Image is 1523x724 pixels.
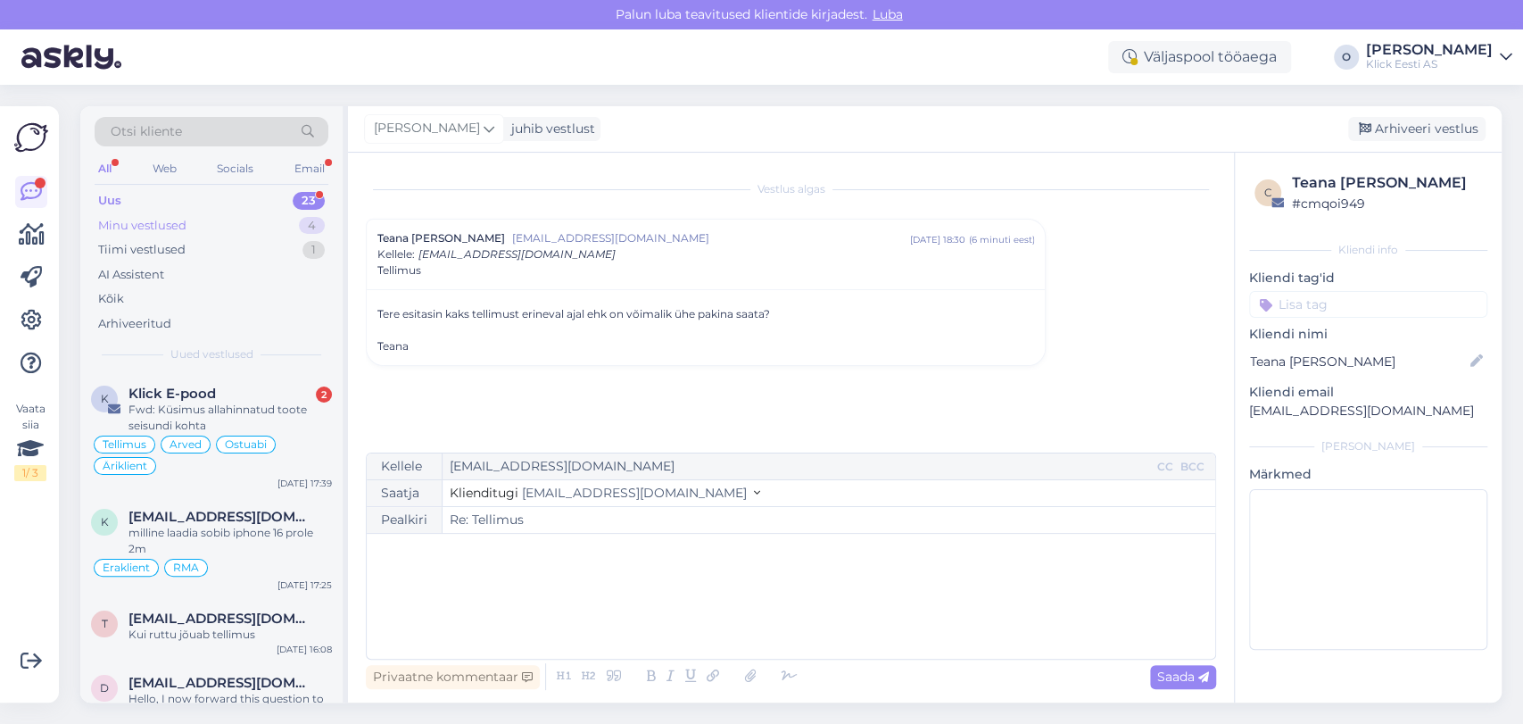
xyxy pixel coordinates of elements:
div: Pealkiri [367,507,443,533]
div: Minu vestlused [98,217,186,235]
div: Klick Eesti AS [1366,57,1493,71]
span: kuldartreiel27@gmail.com [128,509,314,525]
div: Uus [98,192,121,210]
p: Märkmed [1249,465,1487,484]
div: ( 6 minuti eest ) [968,233,1034,246]
p: Kliendi tag'id [1249,269,1487,287]
div: [DATE] 17:39 [277,477,332,490]
span: Saada [1157,669,1209,685]
span: Tellimus [103,439,146,450]
div: Fwd: Küsimus allahinnatud toote seisundi kohta [128,402,332,434]
div: Arhiveeritud [98,315,171,333]
span: [PERSON_NAME] [374,119,480,138]
input: Write subject here... [443,507,1215,533]
div: Kliendi info [1249,242,1487,258]
p: Kliendi nimi [1249,325,1487,344]
span: Arved [170,439,202,450]
div: Tere esitasin kaks tellimust erineval ajal ehk on võimalik ühe pakina saata? [377,306,1034,354]
p: Kliendi email [1249,383,1487,402]
div: 1 / 3 [14,465,46,481]
input: Lisa tag [1249,291,1487,318]
div: Socials [213,157,257,180]
div: Kui ruttu jõuab tellimus [128,627,332,643]
span: [EMAIL_ADDRESS][DOMAIN_NAME] [512,230,909,246]
div: 1 [302,241,325,259]
div: Teana [PERSON_NAME] [1292,172,1482,194]
div: 2 [316,387,332,403]
div: 4 [299,217,325,235]
span: Klick E-pood [128,386,216,402]
span: c [1264,186,1272,199]
input: Lisa nimi [1250,352,1467,371]
div: AI Assistent [98,266,164,284]
span: Kellele : [377,247,415,261]
div: Hello, I now forward this question to my colleague, who is responsible for this. The reply will b... [128,691,332,723]
div: 23 [293,192,325,210]
div: # cmqoi949 [1292,194,1482,213]
span: Tellimus [377,262,421,279]
span: Äriklient [103,461,147,471]
div: [DATE] 17:25 [277,578,332,592]
span: Klienditugi [450,485,518,501]
span: Eraklient [103,562,150,573]
div: CC [1154,459,1177,475]
span: Daria.m008@gmail.com [128,675,314,691]
span: k [101,515,109,528]
div: Email [291,157,328,180]
div: All [95,157,115,180]
div: juhib vestlust [504,120,595,138]
span: [EMAIL_ADDRESS][DOMAIN_NAME] [418,247,616,261]
span: Teana [PERSON_NAME] [377,230,505,246]
input: Recepient... [443,454,1154,479]
div: BCC [1177,459,1208,475]
button: Klienditugi [EMAIL_ADDRESS][DOMAIN_NAME] [450,484,760,503]
div: O [1334,45,1359,70]
img: Askly Logo [14,121,48,154]
div: Vaata siia [14,401,46,481]
span: Uued vestlused [170,346,253,362]
div: [DATE] 16:08 [277,643,332,656]
div: [DATE] 18:30 [909,233,964,246]
div: Saatja [367,480,443,506]
div: Privaatne kommentaar [366,665,540,689]
div: Tiimi vestlused [98,241,186,259]
span: Luba [867,6,908,22]
span: teanaeliise29@gmail.com [128,611,314,627]
div: [PERSON_NAME] [1366,43,1493,57]
div: Web [149,157,180,180]
span: [EMAIL_ADDRESS][DOMAIN_NAME] [522,485,747,501]
div: Kellele [367,454,443,479]
p: [EMAIL_ADDRESS][DOMAIN_NAME] [1249,402,1487,420]
span: K [101,392,109,405]
span: Ostuabi [225,439,267,450]
span: t [102,617,108,630]
div: Arhiveeri vestlus [1348,117,1486,141]
a: [PERSON_NAME]Klick Eesti AS [1366,43,1512,71]
div: Väljaspool tööaega [1108,41,1291,73]
div: Kõik [98,290,124,308]
div: Vestlus algas [366,181,1216,197]
span: D [100,681,109,695]
span: Otsi kliente [111,122,182,141]
span: RMA [173,562,199,573]
div: milline laadia sobib iphone 16 prole 2m [128,525,332,557]
div: Teana [377,338,1034,354]
div: [PERSON_NAME] [1249,438,1487,454]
